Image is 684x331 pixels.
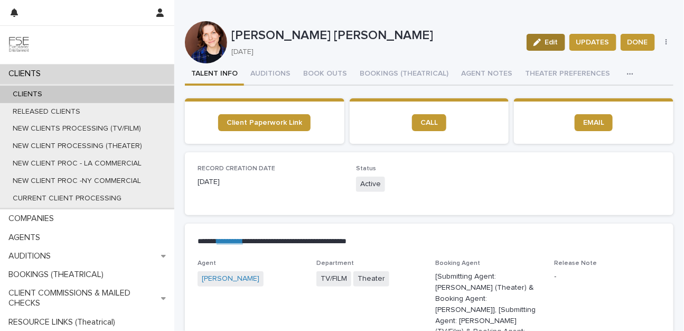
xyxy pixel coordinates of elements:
img: 9JgRvJ3ETPGCJDhvPVA5 [8,34,30,56]
span: Active [356,177,385,192]
p: [PERSON_NAME] [PERSON_NAME] [231,28,518,43]
span: EMAIL [583,119,604,126]
span: Agent [198,260,216,266]
span: Client Paperwork Link [227,119,302,126]
button: AGENT NOTES [455,63,519,86]
button: UPDATES [569,34,616,51]
span: Department [316,260,354,266]
a: [PERSON_NAME] [202,273,259,284]
a: CALL [412,114,446,131]
button: AUDITIONS [244,63,297,86]
button: BOOK OUTS [297,63,353,86]
p: CLIENTS [4,90,51,99]
button: TALENT INFO [185,63,244,86]
p: NEW CLIENT PROCESSING (THEATER) [4,142,151,151]
p: RESOURCE LINKS (Theatrical) [4,317,124,327]
a: EMAIL [575,114,613,131]
span: RECORD CREATION DATE [198,165,275,172]
button: THEATER PREFERENCES [519,63,616,86]
p: AUDITIONS [4,251,59,261]
p: CLIENTS [4,69,49,79]
span: DONE [627,37,648,48]
span: Status [356,165,376,172]
button: BOOKINGS (THEATRICAL) [353,63,455,86]
span: UPDATES [576,37,610,48]
span: TV/FILM [316,271,351,287]
p: RELEASED CLIENTS [4,107,89,116]
p: - [555,271,661,282]
button: DONE [621,34,655,51]
button: Edit [527,34,565,51]
p: CURRENT CLIENT PROCESSING [4,194,130,203]
p: [DATE] [198,177,343,188]
p: NEW CLIENT PROC -NY COMMERCIAL [4,177,149,186]
span: Release Note [555,260,597,266]
p: NEW CLIENTS PROCESSING (TV/FILM) [4,124,149,133]
span: CALL [420,119,438,126]
span: Booking Agent [436,260,481,266]
p: AGENTS [4,233,49,243]
p: COMPANIES [4,214,62,224]
p: CLIENT COMMISSIONS & MAILED CHECKS [4,288,161,308]
span: Edit [545,39,558,46]
p: BOOKINGS (THEATRICAL) [4,270,112,280]
span: Theater [353,271,389,287]
p: NEW CLIENT PROC - LA COMMERCIAL [4,159,150,168]
a: Client Paperwork Link [218,114,311,131]
p: [DATE] [231,48,514,57]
